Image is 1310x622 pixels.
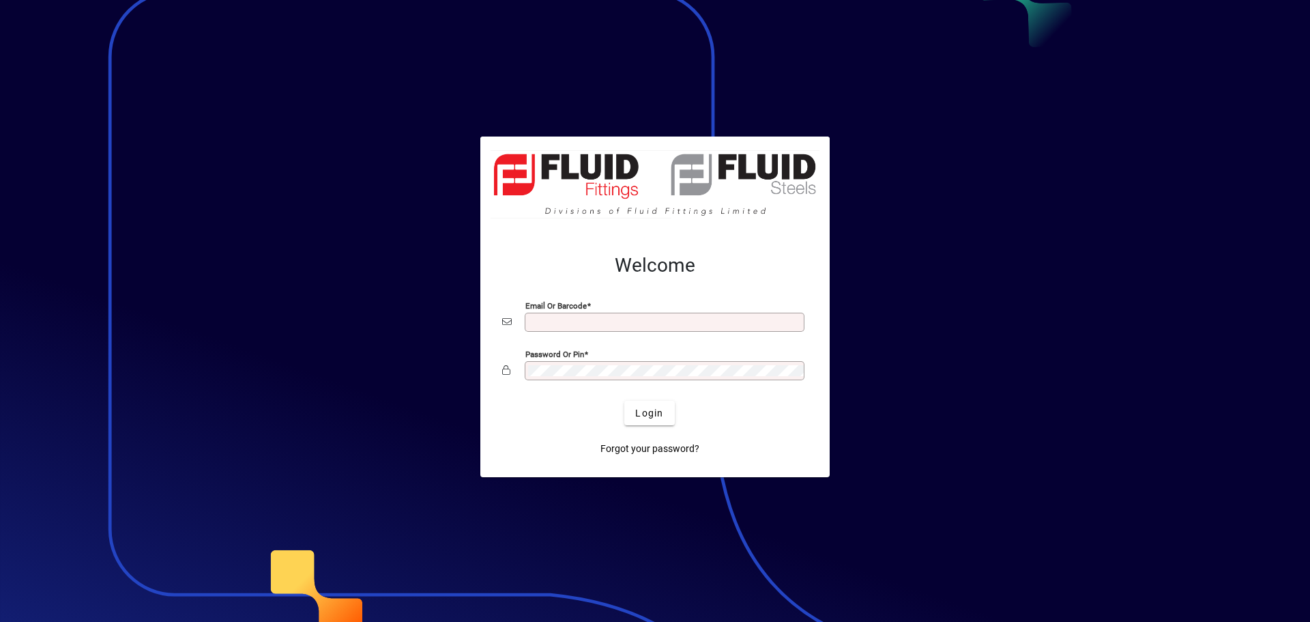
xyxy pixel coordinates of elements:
mat-label: Email or Barcode [525,301,587,311]
a: Forgot your password? [595,436,705,461]
mat-label: Password or Pin [525,350,584,359]
button: Login [624,401,674,425]
span: Forgot your password? [600,442,699,456]
h2: Welcome [502,254,808,277]
span: Login [635,406,663,421]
